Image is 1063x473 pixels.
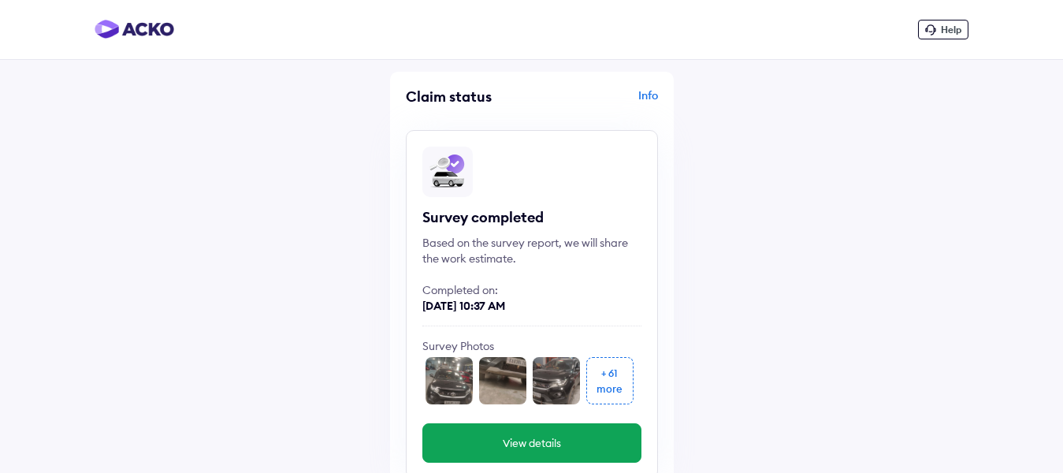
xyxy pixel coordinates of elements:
[406,88,528,106] div: Claim status
[597,381,623,397] div: more
[422,298,641,314] div: [DATE] 10:37 AM
[533,357,580,404] img: front_l_corner
[95,20,174,39] img: horizontal-gradient.png
[422,282,641,298] div: Completed on:
[422,423,641,463] button: View details
[426,357,473,404] img: front
[941,24,961,35] span: Help
[422,208,641,227] div: Survey completed
[422,338,641,354] div: Survey Photos
[479,357,526,404] img: undercarriage_front
[536,88,658,117] div: Info
[422,235,641,266] div: Based on the survey report, we will share the work estimate.
[601,365,618,381] div: + 61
